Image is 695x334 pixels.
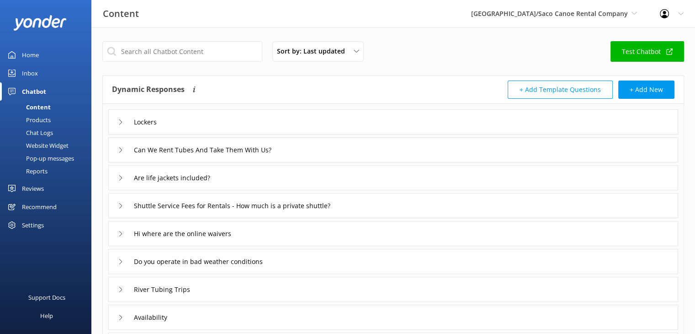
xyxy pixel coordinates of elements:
[112,81,185,99] h4: Dynamic Responses
[28,288,65,307] div: Support Docs
[618,81,674,99] button: + Add New
[5,152,91,165] a: Pop-up messages
[5,139,91,152] a: Website Widget
[5,101,51,113] div: Content
[5,113,51,126] div: Products
[22,46,39,64] div: Home
[5,139,69,152] div: Website Widget
[471,9,628,18] span: [GEOGRAPHIC_DATA]/Saco Canoe Rental Company
[103,6,139,21] h3: Content
[5,126,91,139] a: Chat Logs
[5,113,91,126] a: Products
[40,307,53,325] div: Help
[14,15,66,30] img: yonder-white-logo.png
[102,41,262,62] input: Search all Chatbot Content
[22,179,44,198] div: Reviews
[5,152,74,165] div: Pop-up messages
[277,46,350,56] span: Sort by: Last updated
[22,82,46,101] div: Chatbot
[5,101,91,113] a: Content
[22,198,57,216] div: Recommend
[5,165,48,178] div: Reports
[5,165,91,178] a: Reports
[5,126,53,139] div: Chat Logs
[508,81,613,99] button: + Add Template Questions
[22,64,38,82] div: Inbox
[610,41,684,62] a: Test Chatbot
[22,216,44,234] div: Settings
